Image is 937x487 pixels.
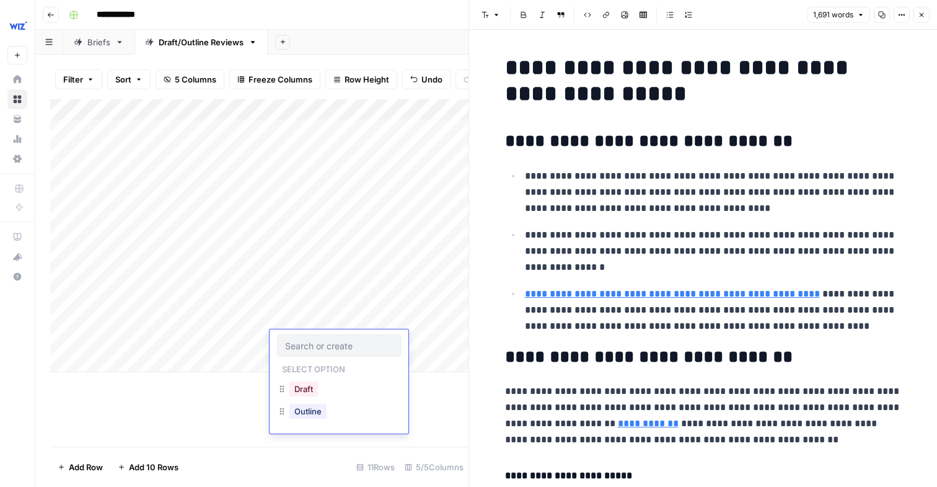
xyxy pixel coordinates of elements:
div: 11 Rows [351,457,400,477]
button: Help + Support [7,267,27,287]
img: Wiz Logo [7,14,30,37]
span: Undo [421,73,442,86]
div: Draft/Outline Reviews [159,36,244,48]
a: AirOps Academy [7,227,27,247]
a: Home [7,69,27,89]
a: Usage [7,129,27,149]
span: Row Height [345,73,389,86]
div: Draft [277,379,401,401]
div: Briefs [87,36,110,48]
button: Row Height [325,69,397,89]
button: Draft [289,382,318,396]
button: Freeze Columns [229,69,320,89]
p: Select option [277,360,350,375]
span: Freeze Columns [249,73,312,86]
span: Add Row [69,461,103,473]
span: Sort [115,73,131,86]
a: Settings [7,149,27,169]
div: Outline [277,401,401,424]
input: Search or create [285,340,393,351]
button: Outline [289,404,327,419]
span: 5 Columns [175,73,216,86]
button: Undo [402,69,451,89]
button: What's new? [7,247,27,267]
div: 5/5 Columns [400,457,468,477]
a: Briefs [63,30,134,55]
button: Workspace: Wiz [7,10,27,41]
button: 5 Columns [156,69,224,89]
span: Filter [63,73,83,86]
button: Filter [55,69,102,89]
a: Draft/Outline Reviews [134,30,268,55]
button: Add Row [50,457,110,477]
a: Your Data [7,109,27,129]
button: Sort [107,69,151,89]
button: Add 10 Rows [110,457,186,477]
button: 1,691 words [807,7,870,23]
a: Browse [7,89,27,109]
span: Add 10 Rows [129,461,178,473]
span: 1,691 words [813,9,853,20]
div: What's new? [8,248,27,266]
